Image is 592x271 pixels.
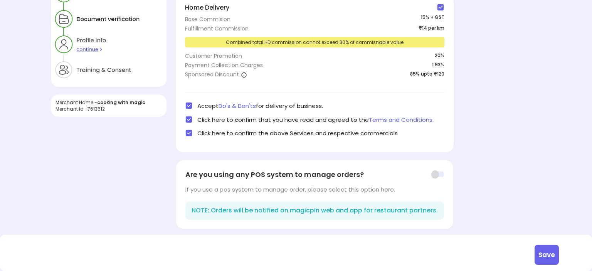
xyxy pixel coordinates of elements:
img: check [437,3,444,11]
div: Merchant Name - [55,99,162,106]
span: 15 % + GST [421,14,444,23]
button: Save [535,245,559,265]
img: a1isth1TvIaw5-r4PTQNnx6qH7hW1RKYA7fi6THaHSkdiamaZazZcPW6JbVsfR8_gv9BzWgcW1PiHueWjVd6jXxw-cSlbelae... [241,72,247,78]
span: 85% upto ₹120 [410,71,444,80]
span: Terms and Conditions. [369,116,434,124]
div: Base Commision [185,15,230,23]
div: Fulfillment Commission [185,25,249,32]
div: If you use a pos system to manage order, please select this option here. [185,185,444,194]
div: NOTE: Orders will be notified on magicpin web and app for restaurant partners. [185,202,444,220]
div: Payment Collection Charges [185,61,263,69]
span: ₹14 per km [419,25,444,32]
span: Are you using any POS system to manage orders? [185,170,364,180]
div: Customer Promotion [185,52,242,60]
img: check [185,116,193,123]
span: Do's & Don'ts [219,102,256,110]
div: Sponsored Discount [185,71,247,78]
span: Accept for delivery of business. [197,102,323,110]
img: toggle [431,170,444,178]
img: check [185,102,193,109]
span: cooking with magic [97,99,145,106]
span: Click here to confirm that you have read and agreed to the [197,116,434,124]
div: Combined total HD commission cannot exceed 30% of commisnable value [185,37,444,47]
img: check [185,129,193,137]
div: Merchant Id - 7613512 [55,106,162,112]
span: 20 % [435,52,444,60]
span: Click here to confirm the above Services and respective commercials [197,129,398,137]
span: Home Delivery [185,3,229,12]
span: 1.93% [432,61,444,71]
